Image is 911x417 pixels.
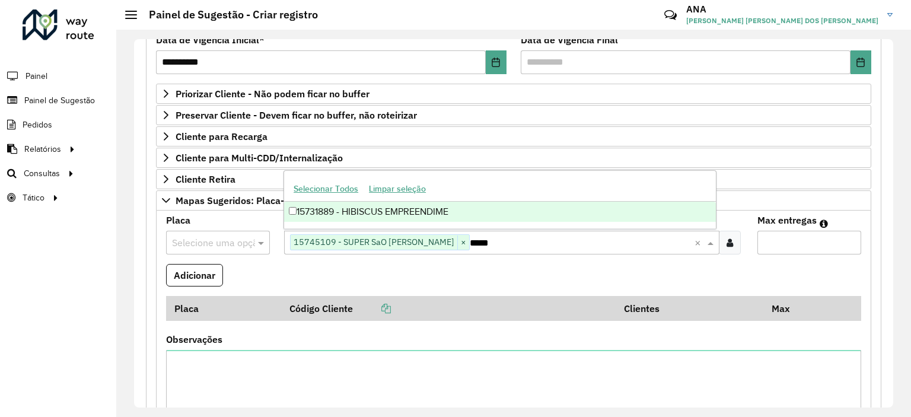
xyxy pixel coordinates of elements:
[686,15,878,26] span: [PERSON_NAME] [PERSON_NAME] DOS [PERSON_NAME]
[156,190,871,211] a: Mapas Sugeridos: Placa-Cliente
[284,202,716,222] div: 15731889 - HIBISCUS EMPREENDIME
[26,70,47,82] span: Painel
[156,126,871,147] a: Cliente para Recarga
[156,33,265,47] label: Data de Vigência Inicial
[763,296,811,321] th: Max
[695,235,705,250] span: Clear all
[24,94,95,107] span: Painel de Sugestão
[166,264,223,287] button: Adicionar
[176,153,343,163] span: Cliente para Multi-CDD/Internalização
[23,192,44,204] span: Tático
[156,169,871,189] a: Cliente Retira
[353,303,391,314] a: Copiar
[284,170,716,229] ng-dropdown-panel: Options list
[137,8,318,21] h2: Painel de Sugestão - Criar registro
[288,180,364,198] button: Selecionar Todos
[24,167,60,180] span: Consultas
[521,33,618,47] label: Data de Vigência Final
[176,89,370,98] span: Priorizar Cliente - Não podem ficar no buffer
[176,174,235,184] span: Cliente Retira
[851,50,871,74] button: Choose Date
[281,296,616,321] th: Código Cliente
[156,105,871,125] a: Preservar Cliente - Devem ficar no buffer, não roteirizar
[457,235,469,250] span: ×
[176,110,417,120] span: Preservar Cliente - Devem ficar no buffer, não roteirizar
[166,213,190,227] label: Placa
[820,219,828,228] em: Máximo de clientes que serão colocados na mesma rota com os clientes informados
[166,296,281,321] th: Placa
[486,50,507,74] button: Choose Date
[291,235,457,249] span: 15745109 - SUPER SaO [PERSON_NAME]
[156,84,871,104] a: Priorizar Cliente - Não podem ficar no buffer
[156,148,871,168] a: Cliente para Multi-CDD/Internalização
[364,180,431,198] button: Limpar seleção
[176,132,267,141] span: Cliente para Recarga
[616,296,764,321] th: Clientes
[24,143,61,155] span: Relatórios
[757,213,817,227] label: Max entregas
[176,196,315,205] span: Mapas Sugeridos: Placa-Cliente
[686,4,878,15] h3: ANA
[166,332,222,346] label: Observações
[658,2,683,28] a: Contato Rápido
[23,119,52,131] span: Pedidos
